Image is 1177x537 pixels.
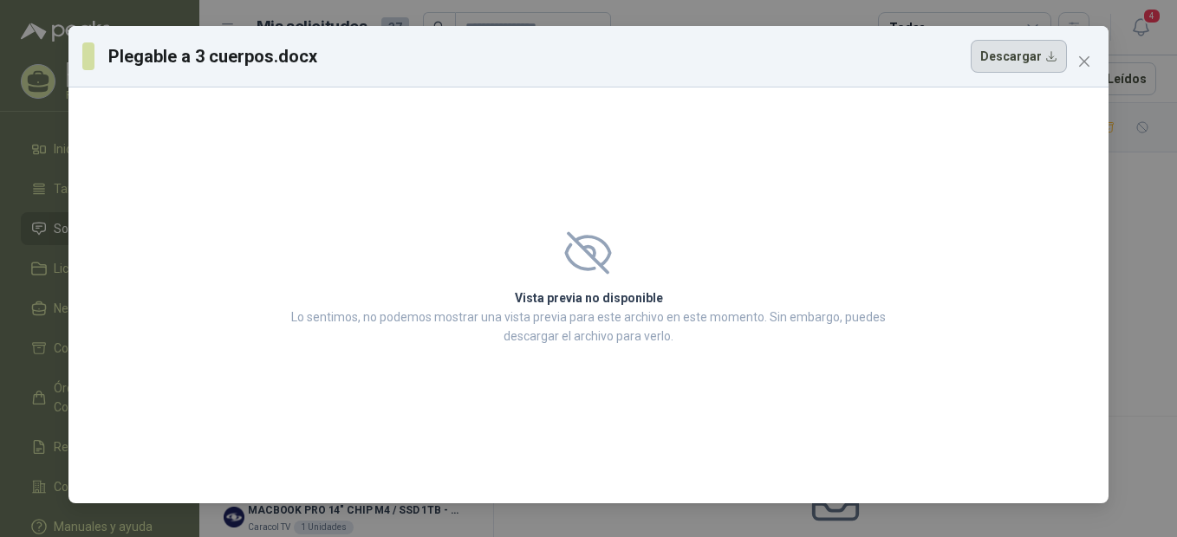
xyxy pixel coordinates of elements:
[286,288,891,307] h2: Vista previa no disponible
[1070,48,1098,75] button: Close
[108,43,319,69] h3: Plegable a 3 cuerpos.docx
[971,40,1067,73] button: Descargar
[286,307,891,346] p: Lo sentimos, no podemos mostrar una vista previa para este archivo en este momento. Sin embargo, ...
[1077,55,1091,68] span: close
